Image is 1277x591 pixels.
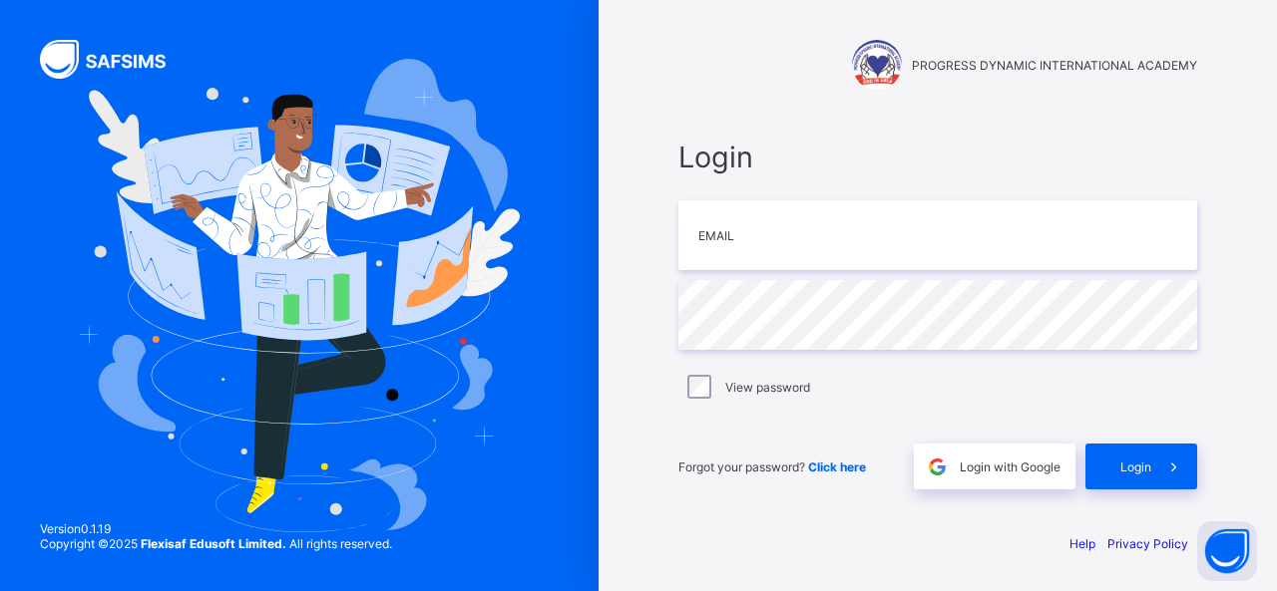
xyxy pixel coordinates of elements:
[40,536,392,551] span: Copyright © 2025 All rights reserved.
[808,459,866,474] a: Click here
[912,58,1197,73] span: PROGRESS DYNAMIC INTERNATIONAL ACADEMY
[141,536,286,551] strong: Flexisaf Edusoft Limited.
[678,140,1197,174] span: Login
[678,459,866,474] span: Forgot your password?
[960,459,1061,474] span: Login with Google
[1069,536,1095,551] a: Help
[40,40,190,79] img: SAFSIMS Logo
[79,59,519,531] img: Hero Image
[1107,536,1188,551] a: Privacy Policy
[1197,521,1257,581] button: Open asap
[40,521,392,536] span: Version 0.1.19
[725,380,810,395] label: View password
[926,455,949,478] img: google.396cfc9801f0270233282035f929180a.svg
[1120,459,1151,474] span: Login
